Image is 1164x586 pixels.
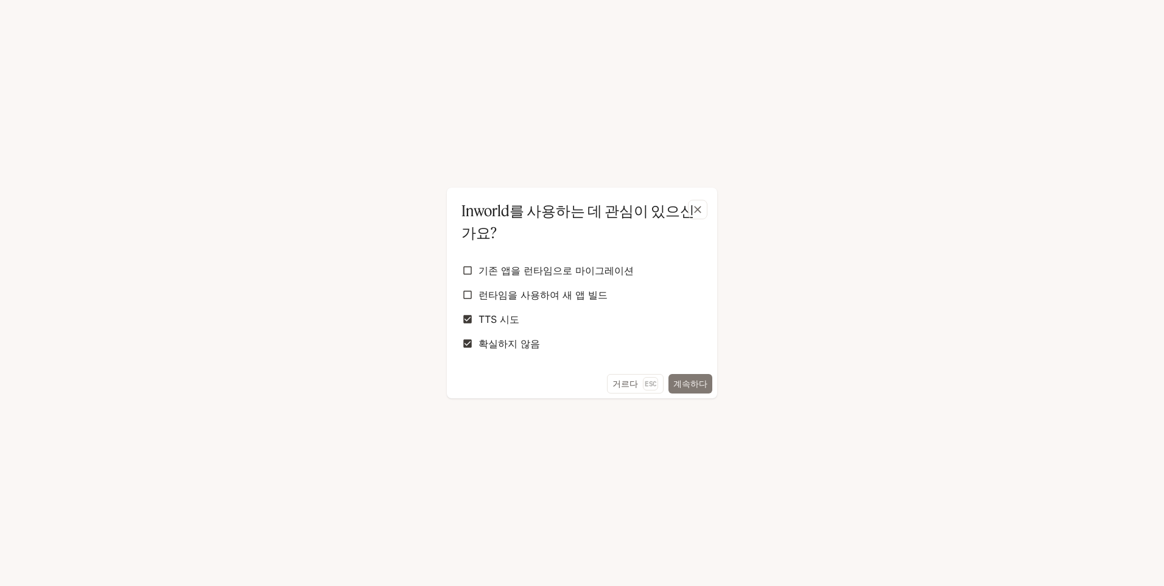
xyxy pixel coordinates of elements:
span: TTS 시도 [479,312,519,327]
p: Inworld를 사용하는 데 관심이 있으신가요? [461,200,698,244]
font: 거르다 [612,376,638,392]
span: 런타임을 사용하여 새 앱 빌드 [479,288,608,302]
button: 계속하다 [668,374,712,394]
span: 기존 앱을 런타임으로 마이그레이션 [479,263,634,278]
span: 확실하지 않음 [479,336,540,351]
button: 거르다Esc [607,374,664,394]
p: Esc [643,377,658,390]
